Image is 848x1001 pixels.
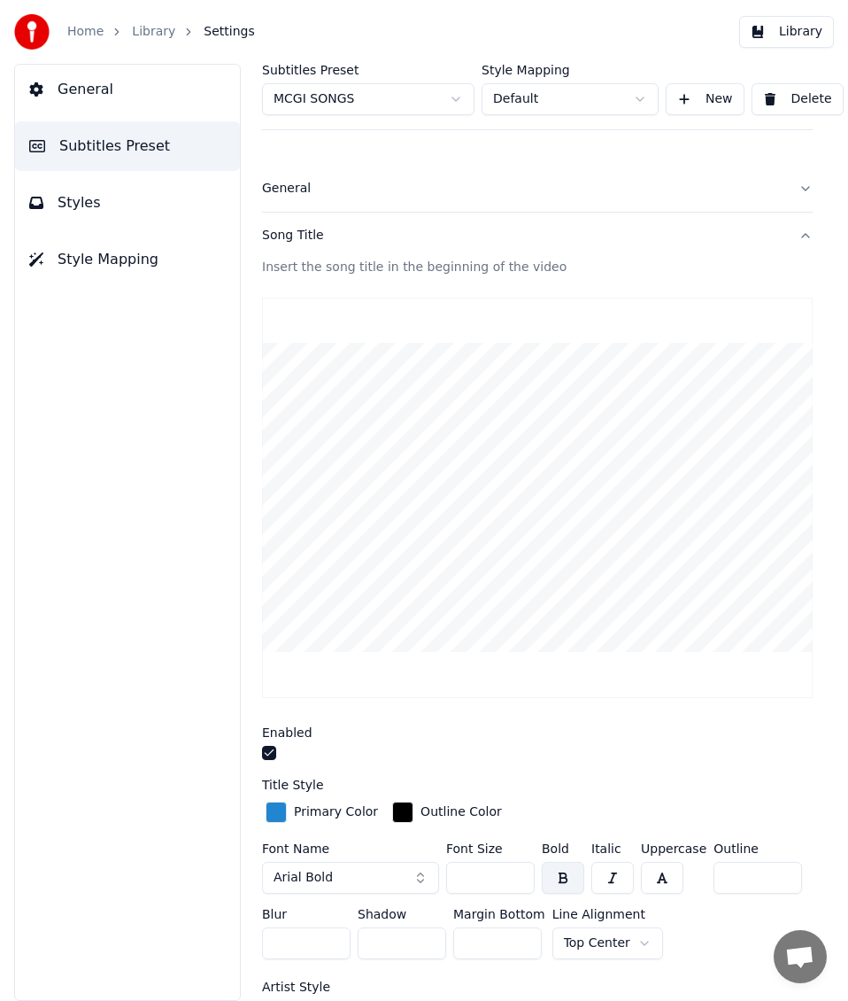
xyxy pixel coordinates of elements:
[14,14,50,50] img: youka
[262,213,813,259] button: Song Title
[446,842,535,855] label: Font Size
[58,249,158,270] span: Style Mapping
[294,803,378,821] div: Primary Color
[358,908,446,920] label: Shadow
[542,842,584,855] label: Bold
[591,842,634,855] label: Italic
[389,798,505,826] button: Outline Color
[262,64,474,76] label: Subtitles Preset
[67,23,255,41] nav: breadcrumb
[262,981,330,993] label: Artist Style
[713,842,802,855] label: Outline
[453,908,545,920] label: Margin Bottom
[67,23,104,41] a: Home
[274,869,333,887] span: Arial Bold
[58,79,113,100] span: General
[15,121,240,171] button: Subtitles Preset
[59,136,170,157] span: Subtitles Preset
[15,178,240,228] button: Styles
[774,930,827,983] div: Open chat
[15,235,240,284] button: Style Mapping
[420,803,502,821] div: Outline Color
[262,842,439,855] label: Font Name
[262,259,813,276] div: Insert the song title in the beginning of the video
[262,908,351,920] label: Blur
[641,842,706,855] label: Uppercase
[15,65,240,114] button: General
[262,798,382,826] button: Primary Color
[262,180,784,198] div: General
[262,227,784,244] div: Song Title
[262,779,324,791] label: Title Style
[552,908,663,920] label: Line Alignment
[752,83,844,115] button: Delete
[482,64,659,76] label: Style Mapping
[666,83,744,115] button: New
[262,726,312,739] label: Enabled
[58,192,101,213] span: Styles
[132,23,175,41] a: Library
[739,16,834,48] button: Library
[262,166,813,212] button: General
[204,23,254,41] span: Settings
